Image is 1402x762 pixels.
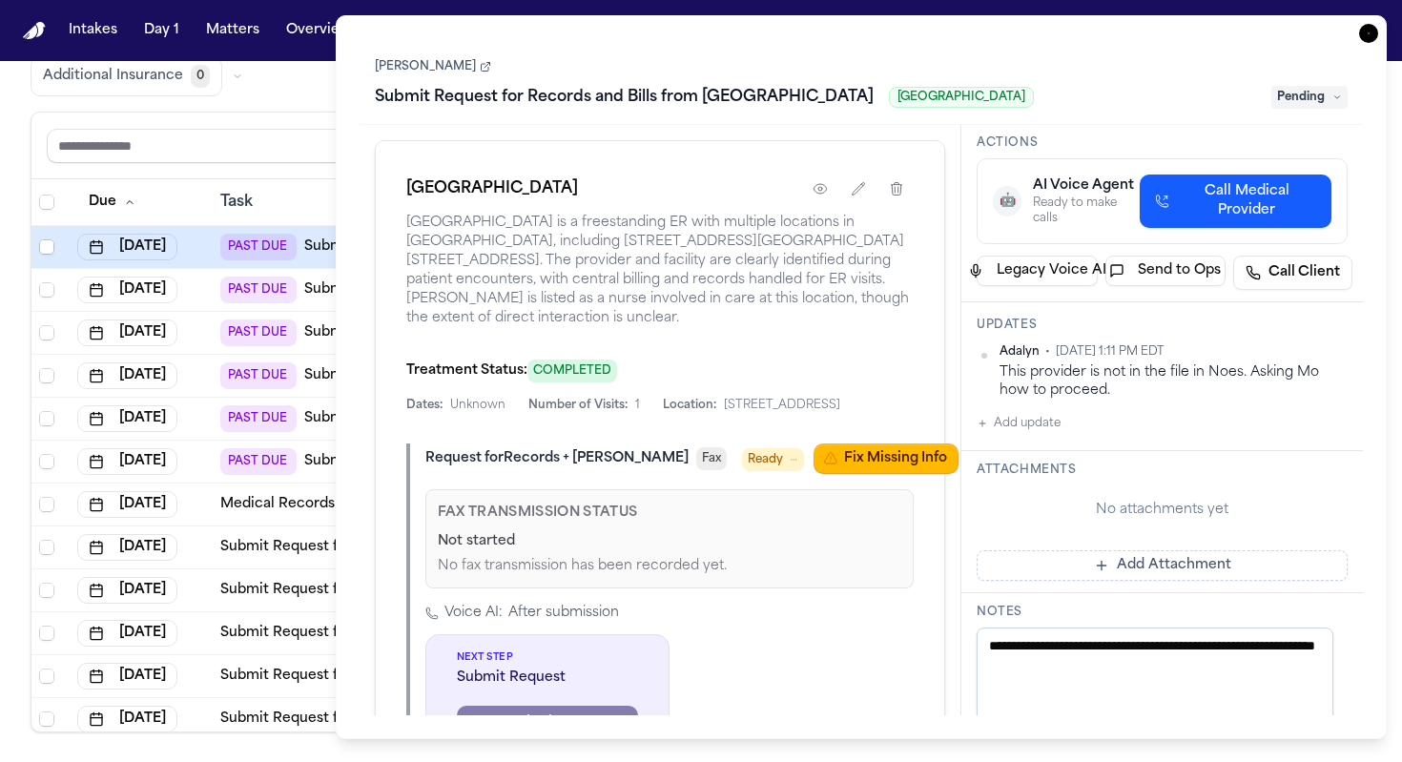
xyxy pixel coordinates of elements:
[1105,256,1227,286] button: Send to Ops
[191,65,210,88] span: 0
[438,532,515,551] span: Not started
[977,412,1061,435] button: Add update
[527,360,617,382] span: COMPLETED
[1140,175,1331,228] button: Call Medical Provider
[406,214,915,328] span: [GEOGRAPHIC_DATA] is a freestanding ER with multiple locations in [GEOGRAPHIC_DATA], including [S...
[977,605,1348,620] h3: Notes
[433,13,486,48] button: Firms
[748,450,783,469] span: Ready
[724,398,840,413] span: [STREET_ADDRESS]
[528,398,628,413] span: Number of Visits:
[1033,176,1139,196] div: AI Voice Agent
[1045,344,1050,360] span: •
[457,669,638,688] span: Submit Request
[1000,192,1016,211] span: 🤖
[43,67,183,86] span: Additional Insurance
[278,13,360,48] button: Overview
[1056,344,1165,360] span: [DATE] 1:11 PM EDT
[406,363,527,378] span: Treatment Status:
[31,56,222,96] button: Additional Insurance0
[814,443,959,474] button: Fix Missing Info
[438,557,902,576] div: No fax transmission has been recorded yet.
[444,604,503,623] span: Voice AI:
[425,449,689,468] div: Request for Records + [PERSON_NAME]
[23,22,46,40] img: Finch Logo
[977,463,1348,478] h3: Attachments
[457,706,638,740] button: Submit Fax
[406,177,578,200] h1: [GEOGRAPHIC_DATA]
[889,87,1034,108] span: [GEOGRAPHIC_DATA]
[498,13,580,48] button: The Flock
[371,13,422,48] button: Tasks
[1177,182,1316,220] span: Call Medical Provider
[1233,256,1352,290] a: Call Client
[977,550,1348,581] button: Add Attachment
[23,22,46,40] a: Home
[438,502,902,525] p: Fax Transmission Status
[977,135,1348,151] h3: Actions
[1000,363,1348,401] div: This provider is not in the file in Noes. Asking Mo how to proceed.
[696,447,727,470] button: Fax
[508,604,619,623] span: After submission
[1033,196,1139,226] div: Ready to make calls
[375,59,491,74] a: [PERSON_NAME]
[367,82,881,113] h1: Submit Request for Records and Bills from [GEOGRAPHIC_DATA]
[198,13,267,48] button: Matters
[457,650,638,665] span: Next Step
[977,256,1098,286] button: Legacy Voice AI
[977,501,1348,520] div: No attachments yet
[450,398,505,413] span: Unknown
[635,398,640,413] span: 1
[663,398,716,413] span: Location:
[406,398,443,413] span: Dates:
[1000,344,1040,360] span: Adalyn
[1271,86,1348,109] span: Pending
[61,13,125,48] button: Intakes
[136,13,187,48] button: Day 1
[977,318,1348,333] h3: Updates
